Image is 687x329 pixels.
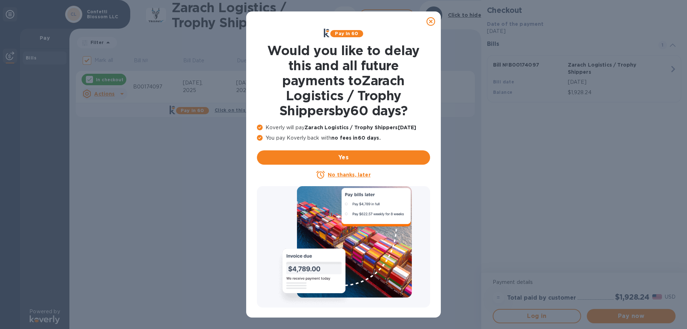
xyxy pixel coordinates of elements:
b: Zarach Logistics / Trophy Shippers [DATE] [304,125,416,130]
p: You pay Koverly back with [257,134,430,142]
b: no fees in 60 days . [331,135,380,141]
span: Yes [263,153,424,162]
p: Koverly will pay [257,124,430,131]
b: Pay in 60 [335,31,358,36]
h1: Would you like to delay this and all future payments to Zarach Logistics / Trophy Shippers by 60 ... [257,43,430,118]
button: Yes [257,150,430,165]
u: No thanks, later [328,172,370,178]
